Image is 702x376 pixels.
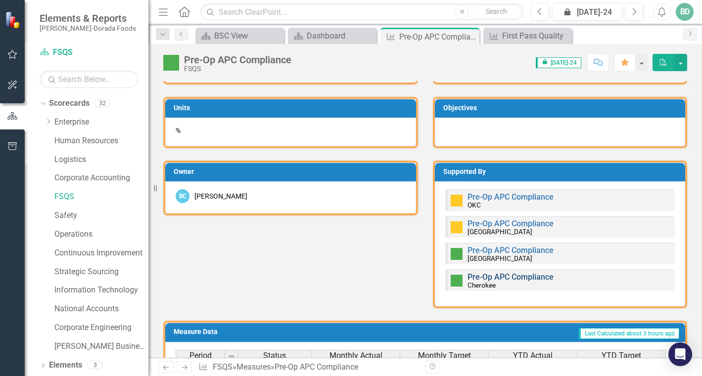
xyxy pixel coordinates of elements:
[676,3,694,21] button: BD
[502,30,569,42] div: First Pass Quality
[451,195,463,207] img: Caution
[307,30,374,42] div: Dashboard
[174,328,327,335] h3: Measure Data
[40,12,136,24] span: Elements & Reports
[451,221,463,233] img: Caution
[471,5,521,19] button: Search
[54,135,148,147] a: Human Resources
[468,192,554,202] a: Pre-Op APC Compliance
[198,362,418,373] div: » »
[198,30,281,42] a: BSC View
[443,168,681,175] h3: Supported By
[40,24,136,32] small: [PERSON_NAME]-Dorada Foods
[54,341,148,352] a: [PERSON_NAME] Business Unit
[468,228,532,236] small: [GEOGRAPHIC_DATA]
[418,351,471,360] span: Monthly Target
[54,266,148,278] a: Strategic Sourcing
[443,104,681,112] h3: Objectives
[468,246,554,255] a: Pre-Op APC Compliance
[54,210,148,221] a: Safety
[176,189,189,203] div: BC
[54,303,148,315] a: National Accounts
[54,229,148,240] a: Operations
[468,272,554,282] a: Pre-Op APC Compliance
[668,342,692,366] div: Open Intercom Messenger
[54,191,148,203] a: FSQS
[94,99,110,108] div: 32
[329,351,382,360] span: Monthly Actual
[451,248,463,260] img: Above Target
[556,6,619,18] div: [DATE]-24
[468,201,481,209] small: OKC
[189,351,212,360] span: Period
[194,191,247,201] div: [PERSON_NAME]
[468,219,554,228] a: Pre-Op APC Compliance
[49,360,82,371] a: Elements
[275,362,358,372] div: Pre-Op APC Compliance
[54,248,148,259] a: Continuous Improvement
[176,126,181,134] span: %
[552,3,622,21] button: [DATE]-24
[602,351,641,360] span: YTD Target
[40,71,139,88] input: Search Below...
[468,281,496,289] small: Cherokee
[5,11,22,29] img: ClearPoint Strategy
[214,30,281,42] div: BSC View
[54,117,148,128] a: Enterprise
[228,352,235,360] img: 8DAGhfEEPCf229AAAAAElFTkSuQmCC
[174,168,411,175] h3: Owner
[486,30,569,42] a: First Pass Quality
[54,322,148,334] a: Corporate Engineering
[468,254,532,262] small: [GEOGRAPHIC_DATA]
[49,98,90,109] a: Scorecards
[290,30,374,42] a: Dashboard
[163,55,179,71] img: Above Target
[579,328,679,339] span: Last Calculated about 3 hours ago
[236,362,271,372] a: Measures
[54,154,148,166] a: Logistics
[40,47,139,58] a: FSQS
[263,351,286,360] span: Status
[54,285,148,296] a: Information Technology
[87,361,103,370] div: 3
[513,351,553,360] span: YTD Actual
[451,275,463,287] img: Above Target
[536,57,581,68] span: [DATE]-24
[200,3,523,21] input: Search ClearPoint...
[399,31,477,43] div: Pre-Op APC Compliance
[213,362,233,372] a: FSQS
[184,54,291,65] div: Pre-Op APC Compliance
[486,7,507,15] span: Search
[184,65,291,73] div: FSQS
[174,104,411,112] h3: Units
[54,172,148,184] a: Corporate Accounting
